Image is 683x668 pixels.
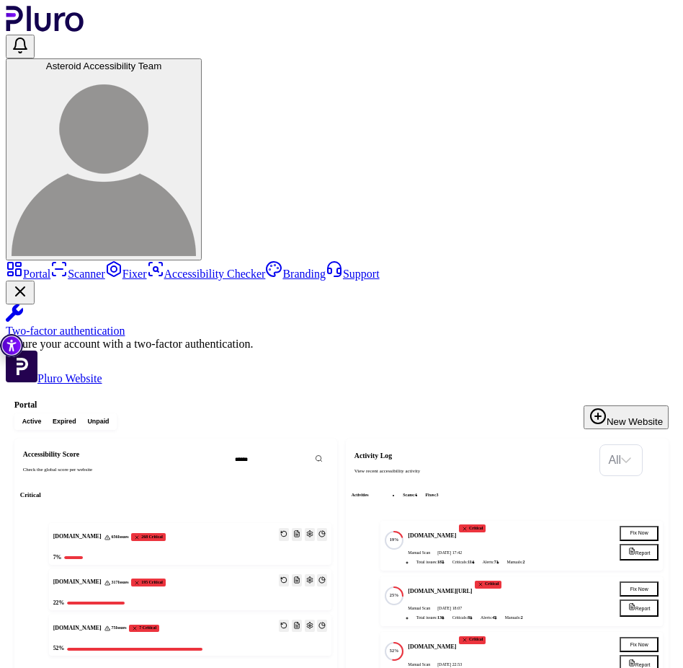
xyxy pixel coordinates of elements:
[521,615,523,620] span: 2
[450,615,475,622] li: Criticals :
[468,615,472,620] span: 81
[6,22,84,34] a: Logo
[620,581,659,597] button: Fix Now
[6,58,202,260] button: Asteroid Accessibility TeamAsteroid Accessibility Team
[129,625,159,633] div: 7 Critical
[53,625,102,633] h3: [DOMAIN_NAME]
[6,281,35,304] button: Close Two-factor authentication notification
[494,560,499,564] span: 71
[105,268,147,280] a: Fixer
[437,560,444,564] span: 187
[82,416,115,429] button: Unpaid
[6,304,677,338] a: Two-factor authentication
[400,492,419,499] li: scans :
[104,580,129,586] div: 317 Issues
[408,550,608,556] div: Manual Scan [DATE] 17:42
[14,400,669,410] h1: Portal
[459,524,486,532] div: Critical
[131,533,165,541] div: 268 Critical
[317,574,327,586] button: Open website overview
[450,559,477,566] li: Criticals :
[6,260,677,385] aside: Sidebar menu
[20,491,331,500] h3: Critical
[53,418,76,426] span: Expired
[50,268,105,280] a: Scanner
[305,528,315,540] button: Open settings
[620,544,659,561] button: Report
[620,599,659,617] button: Report
[390,649,399,654] text: 52%
[468,560,474,564] span: 114
[23,450,223,459] h2: Accessibility Score
[423,492,442,499] li: fixes :
[279,528,289,540] button: Reset the cache
[23,466,223,473] div: Check the global score per website
[408,662,608,668] div: Manual Scan [DATE] 22:53
[53,554,62,562] div: 7 %
[12,71,196,256] img: Asteroid Accessibility Team
[408,606,608,612] div: Manual Scan [DATE] 18:07
[504,559,528,566] li: Manuals :
[6,338,677,351] div: Secure your account with a two-factor authentication.
[475,581,501,589] div: Critical
[292,620,302,632] button: Reports
[317,620,327,632] button: Open website overview
[305,574,315,586] button: Open settings
[53,579,102,586] h3: [DOMAIN_NAME]
[620,637,659,652] button: Fix Now
[6,325,677,338] div: Two-factor authentication
[104,535,129,540] div: 656 Issues
[459,636,486,644] div: Critical
[437,493,439,497] span: 3
[46,61,162,71] span: Asteroid Accessibility Team
[620,526,659,541] button: Fix Now
[408,532,456,540] h4: [DOMAIN_NAME]
[502,615,526,622] li: Manuals :
[131,579,165,586] div: 195 Critical
[408,588,472,596] h4: [DOMAIN_NAME][URL]
[279,574,289,586] button: Reset the cache
[147,268,266,280] a: Accessibility Checker
[317,528,327,540] button: Open website overview
[354,452,594,460] h2: Activity Log
[265,268,326,280] a: Branding
[22,418,42,426] span: Active
[87,418,109,426] span: Unpaid
[408,643,456,651] h4: [DOMAIN_NAME]
[229,452,352,467] input: Search
[6,268,50,280] a: Portal
[17,416,47,429] button: Active
[305,620,315,632] button: Open settings
[492,615,496,620] span: 47
[437,615,444,620] span: 130
[104,625,127,631] div: 75 Issues
[480,559,501,566] li: Alerts :
[478,615,499,622] li: Alerts :
[53,645,65,653] div: 52 %
[390,537,399,542] text: 19%
[352,488,663,504] div: Activities
[522,560,524,564] span: 2
[354,467,594,475] div: View recent accessibility activity
[53,599,65,607] div: 22 %
[414,559,447,566] li: Total issues :
[292,528,302,540] button: Reports
[292,574,302,586] button: Reports
[53,533,102,541] h3: [DOMAIN_NAME]
[279,620,289,632] button: Reset the cache
[390,593,399,598] text: 25%
[414,615,447,622] li: Total issues :
[326,268,380,280] a: Support
[599,444,643,476] div: Set sorting
[47,416,81,429] button: Expired
[6,35,35,58] button: Open notifications, you have 0 new notifications
[6,372,102,384] a: Open Pluro Website
[584,405,669,429] button: New Website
